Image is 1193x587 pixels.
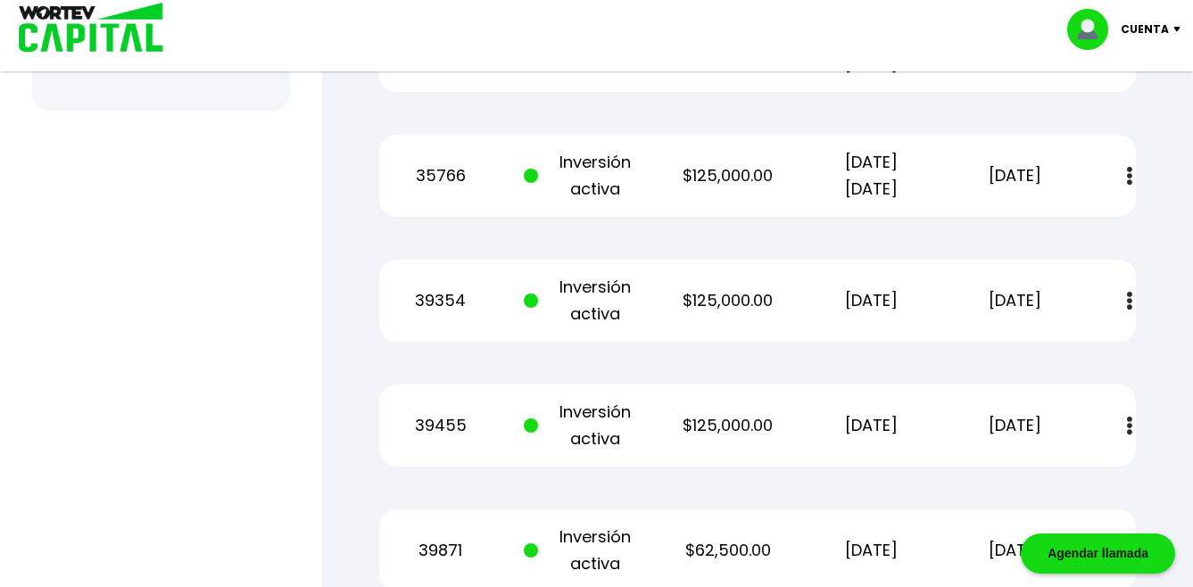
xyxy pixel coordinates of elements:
[955,537,1076,564] p: [DATE]
[524,274,645,327] p: Inversión activa
[380,287,501,314] p: 39354
[955,162,1076,189] p: [DATE]
[1121,16,1169,43] p: Cuenta
[380,537,501,564] p: 39871
[524,399,645,452] p: Inversión activa
[524,524,645,577] p: Inversión activa
[811,412,932,439] p: [DATE]
[667,162,789,189] p: $125,000.00
[1169,27,1193,32] img: icon-down
[811,149,932,203] p: [DATE] [DATE]
[667,537,789,564] p: $62,500.00
[1021,533,1175,574] div: Agendar llamada
[811,537,932,564] p: [DATE]
[955,412,1076,439] p: [DATE]
[1067,9,1121,50] img: profile-image
[524,149,645,203] p: Inversión activa
[380,162,501,189] p: 35766
[667,412,789,439] p: $125,000.00
[955,287,1076,314] p: [DATE]
[380,412,501,439] p: 39455
[811,287,932,314] p: [DATE]
[667,287,789,314] p: $125,000.00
